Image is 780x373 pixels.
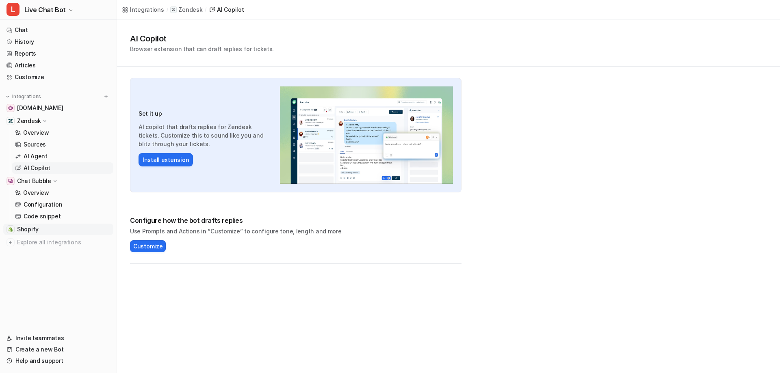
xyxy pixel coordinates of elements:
img: Zendesk [8,119,13,123]
p: Browser extension that can draft replies for tickets. [130,45,274,53]
a: Overview [12,127,113,138]
button: Integrations [3,93,43,101]
a: Articles [3,60,113,71]
p: Chat Bubble [17,177,51,185]
p: Overview [23,129,49,137]
p: Zendesk [178,6,202,14]
a: Help and support [3,355,113,367]
a: Customize [3,71,113,83]
img: Zendesk AI Copilot [280,86,453,184]
a: Zendesk [170,6,202,14]
button: Customize [130,240,166,252]
p: Zendesk [17,117,41,125]
span: / [167,6,168,13]
span: L [6,3,19,16]
a: Explore all integrations [3,237,113,248]
a: Sources [12,139,113,150]
a: Integrations [122,5,164,14]
img: explore all integrations [6,238,15,246]
img: Chat Bubble [8,179,13,183]
p: Sources [24,140,46,149]
div: AI Copilot [217,5,244,14]
span: [DOMAIN_NAME] [17,104,63,112]
div: Integrations [130,5,164,14]
h1: AI Copilot [130,32,274,45]
span: Shopify [17,225,39,233]
img: Shopify [8,227,13,232]
img: wovenwood.co.uk [8,106,13,110]
h3: Set it up [139,109,272,118]
span: Customize [133,242,162,250]
a: Create a new Bot [3,344,113,355]
a: AI Copilot [209,5,244,14]
a: Configuration [12,199,113,210]
span: / [205,6,206,13]
p: Configuration [24,201,62,209]
a: AI Copilot [12,162,113,174]
button: Install extension [139,153,193,166]
a: Chat [3,24,113,36]
a: Reports [3,48,113,59]
a: AI Agent [12,151,113,162]
p: AI Copilot [24,164,50,172]
p: AI copilot that drafts replies for Zendesk tickets. Customize this to sound like you and blitz th... [139,123,272,148]
p: Integrations [12,93,41,100]
a: History [3,36,113,47]
img: expand menu [5,94,11,99]
a: Invite teammates [3,332,113,344]
a: wovenwood.co.uk[DOMAIN_NAME] [3,102,113,114]
a: Overview [12,187,113,198]
a: Code snippet [12,211,113,222]
a: ShopifyShopify [3,224,113,235]
img: menu_add.svg [103,94,109,99]
p: AI Agent [24,152,48,160]
h2: Configure how the bot drafts replies [130,216,461,225]
p: Overview [23,189,49,197]
p: Use Prompts and Actions in “Customize” to configure tone, length and more [130,227,461,235]
span: Explore all integrations [17,236,110,249]
p: Code snippet [24,212,61,220]
span: Live Chat Bot [24,4,66,15]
